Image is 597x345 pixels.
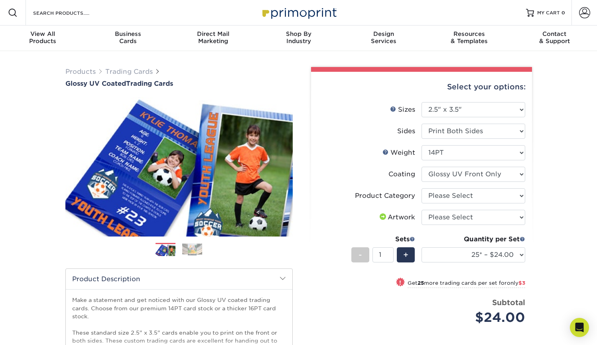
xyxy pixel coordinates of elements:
h1: Trading Cards [65,80,293,87]
strong: 25 [418,280,424,286]
div: Marketing [171,30,256,45]
div: Weight [382,148,415,158]
div: Sets [351,235,415,244]
small: Get more trading cards per set for [408,280,525,288]
div: Industry [256,30,341,45]
div: Quantity per Set [422,235,525,244]
span: Shop By [256,30,341,37]
div: Product Category [355,191,415,201]
div: Services [341,30,426,45]
a: Shop ByIndustry [256,26,341,51]
div: Select your options: [317,72,526,102]
span: Direct Mail [171,30,256,37]
h2: Product Description [66,269,292,289]
div: Artwork [378,213,415,222]
img: Trading Cards 01 [156,243,175,257]
a: Glossy UV CoatedTrading Cards [65,80,293,87]
a: Products [65,68,96,75]
span: only [507,280,525,286]
img: Glossy UV Coated 01 [65,88,293,245]
span: ! [399,278,401,287]
span: Contact [512,30,597,37]
span: Resources [426,30,512,37]
a: DesignServices [341,26,426,51]
span: $3 [518,280,525,286]
a: Direct MailMarketing [171,26,256,51]
img: Trading Cards 02 [182,243,202,256]
a: BusinessCards [85,26,171,51]
div: Cards [85,30,171,45]
div: Open Intercom Messenger [570,318,589,337]
span: Design [341,30,426,37]
div: Coating [388,170,415,179]
span: MY CART [537,10,560,16]
span: 0 [562,10,565,16]
div: Sizes [390,105,415,114]
div: $24.00 [428,308,525,327]
div: & Support [512,30,597,45]
a: Resources& Templates [426,26,512,51]
span: + [403,249,408,261]
span: Business [85,30,171,37]
a: Trading Cards [105,68,153,75]
img: Primoprint [259,4,339,21]
div: Sides [397,126,415,136]
span: - [359,249,362,261]
span: Glossy UV Coated [65,80,126,87]
input: SEARCH PRODUCTS..... [32,8,110,18]
strong: Subtotal [492,298,525,307]
a: Contact& Support [512,26,597,51]
div: & Templates [426,30,512,45]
